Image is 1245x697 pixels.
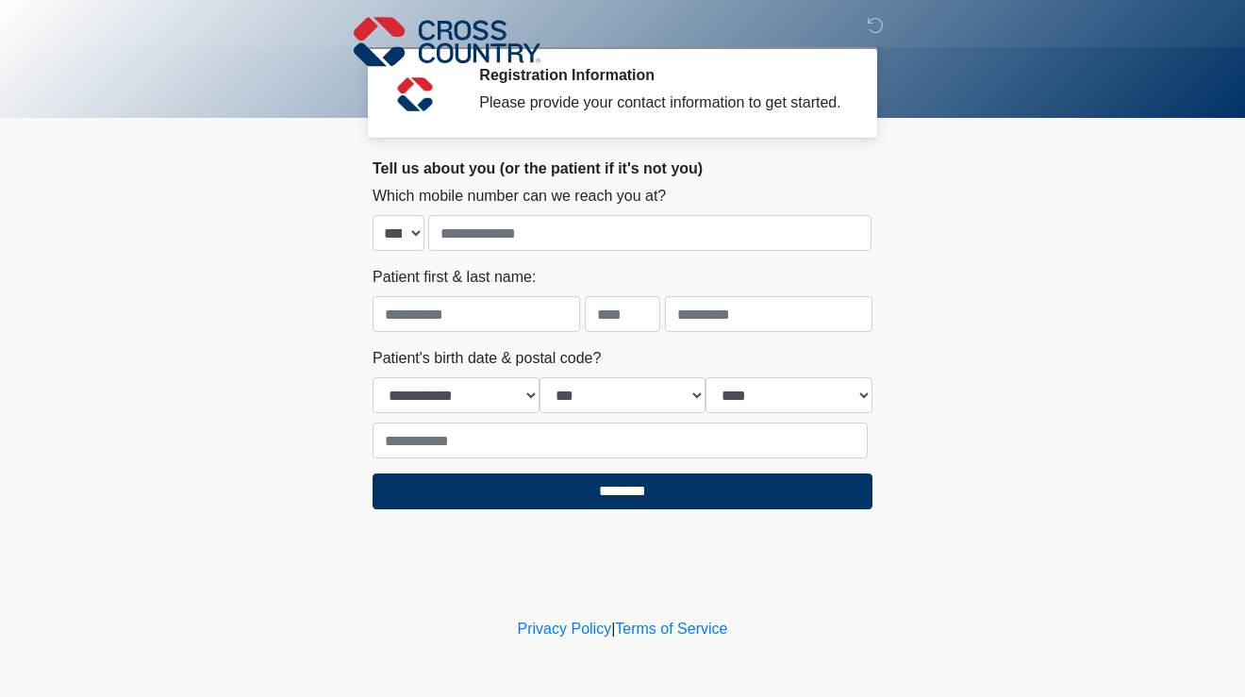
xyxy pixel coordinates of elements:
a: | [611,621,615,637]
label: Patient's birth date & postal code? [373,347,601,370]
h2: Tell us about you (or the patient if it's not you) [373,159,872,177]
div: Please provide your contact information to get started. [479,91,844,114]
label: Which mobile number can we reach you at? [373,185,666,207]
a: Privacy Policy [518,621,612,637]
a: Terms of Service [615,621,727,637]
img: Cross Country Logo [354,14,540,69]
img: Agent Avatar [387,66,443,123]
label: Patient first & last name: [373,266,536,289]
